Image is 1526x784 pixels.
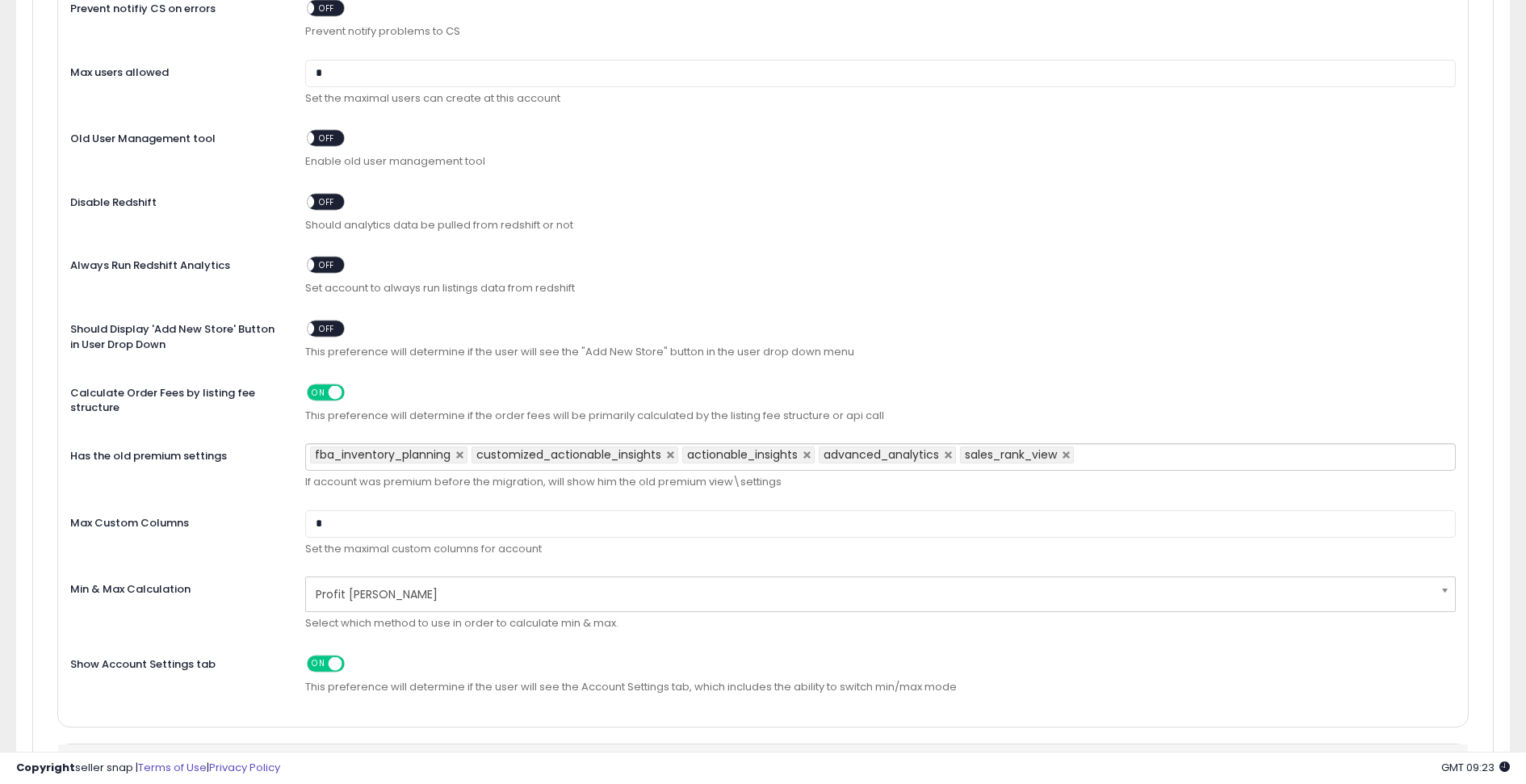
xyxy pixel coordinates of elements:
[305,218,1456,233] span: Should analytics data be pulled from redshift or not
[305,91,1456,107] p: Set the maximal users can create at this account
[58,576,293,597] label: Min & Max Calculation
[138,760,207,775] a: Terms of Use
[58,190,293,211] label: Disable Redshift
[314,195,340,208] span: OFF
[209,760,280,775] a: Privacy Policy
[476,447,661,463] span: customized_actionable_insights
[305,542,1456,557] p: Set the maximal custom columns for account
[315,447,451,463] span: fba_inventory_planning
[58,443,293,464] label: Has the old premium settings
[824,447,939,463] span: advanced_analytics
[687,447,798,463] span: actionable_insights
[965,447,1057,463] span: sales_rank_view
[342,385,367,399] span: OFF
[305,345,1456,360] span: This preference will determine if the user will see the "Add New Store" button in the user drop d...
[305,154,1456,170] span: Enable old user management tool
[58,60,293,81] label: Max users allowed
[305,680,1456,695] span: This preference will determine if the user will see the Account Settings tab, which includes the ...
[314,2,340,15] span: OFF
[58,126,293,147] label: Old User Management tool
[308,385,329,399] span: ON
[58,253,293,274] label: Always Run Redshift Analytics
[58,380,293,416] label: Calculate Order Fees by listing fee structure
[58,510,293,531] label: Max Custom Columns
[58,317,293,352] label: Should Display 'Add New Store' Button in User Drop Down
[314,132,340,145] span: OFF
[1441,760,1510,775] span: 2025-09-17 09:23 GMT
[305,281,1456,296] span: Set account to always run listings data from redshift
[314,258,340,272] span: OFF
[305,616,1456,631] p: Select which method to use in order to calculate min & max.
[316,581,1424,608] span: Profit [PERSON_NAME]
[305,475,1456,490] p: If account was premium before the migration, will show him the old premium view\settings
[16,761,280,776] div: seller snap | |
[342,656,367,670] span: OFF
[305,24,1456,40] span: Prevent notify problems to CS
[16,760,75,775] strong: Copyright
[305,409,1456,424] span: This preference will determine if the order fees will be primarily calculated by the listing fee ...
[58,652,293,673] label: Show Account Settings tab
[308,656,329,670] span: ON
[314,322,340,336] span: OFF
